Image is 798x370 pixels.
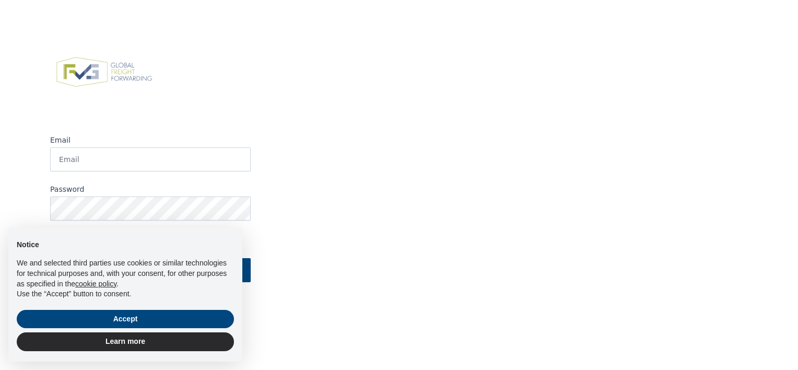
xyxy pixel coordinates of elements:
p: We and selected third parties use cookies or similar technologies for technical purposes and, wit... [17,258,234,289]
button: Accept [17,310,234,329]
a: cookie policy [75,280,116,288]
button: Learn more [17,332,234,351]
input: Email [50,147,251,171]
label: Password [50,184,251,194]
img: FVG - Global freight forwarding [50,51,158,93]
h2: Notice [17,240,234,250]
p: Use the “Accept” button to consent. [17,289,234,299]
label: Email [50,135,251,145]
